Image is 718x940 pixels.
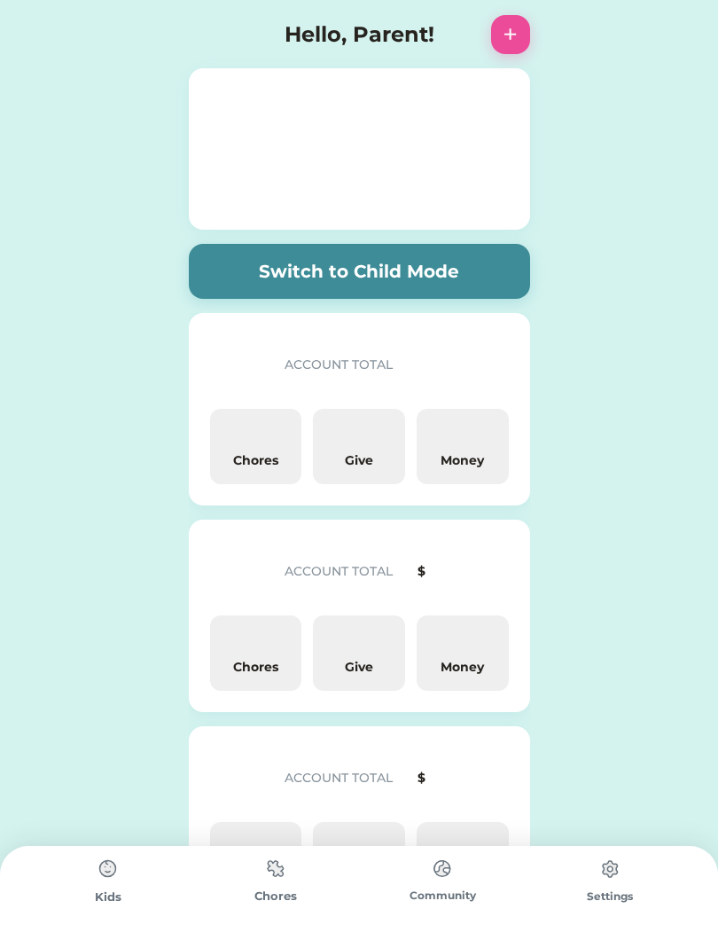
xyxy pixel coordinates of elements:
img: type%3Dchores%2C%20state%3Ddefault.svg [425,851,460,886]
h4: Hello, Parent! [285,19,434,51]
div: Give [320,451,398,470]
div: Chores [217,451,295,470]
img: yH5BAEAAAAALAAAAAABAAEAAAIBRAA7 [452,423,473,444]
div: $ [418,769,509,787]
div: Chores [192,888,360,905]
div: Money [424,451,502,470]
img: yH5BAEAAAAALAAAAAABAAEAAAIBRAA7 [245,630,266,651]
img: type%3Dchores%2C%20state%3Ddefault.svg [90,851,126,887]
div: Money [424,658,502,677]
button: + [491,15,530,54]
img: yH5BAEAAAAALAAAAAABAAEAAAIBRAA7 [245,423,266,444]
div: Give [320,658,398,677]
div: ACCOUNT TOTAL [285,769,411,787]
img: yH5BAEAAAAALAAAAAABAAEAAAIBRAA7 [348,423,370,444]
img: yH5BAEAAAAALAAAAAABAAEAAAIBRAA7 [348,630,370,651]
img: type%3Dchores%2C%20state%3Ddefault.svg [592,851,628,887]
div: ACCOUNT TOTAL [285,356,411,374]
img: yH5BAEAAAAALAAAAAABAAEAAAIBRAA7 [189,15,228,54]
img: yH5BAEAAAAALAAAAAABAAEAAAIBRAA7 [210,541,267,598]
img: yH5BAEAAAAALAAAAAABAAEAAAIBRAA7 [210,334,267,391]
button: Switch to Child Mode [189,244,530,299]
img: yH5BAEAAAAALAAAAAABAAEAAAIBRAA7 [348,836,370,858]
div: Community [359,888,527,904]
div: $ [418,562,509,581]
img: yH5BAEAAAAALAAAAAABAAEAAAIBRAA7 [452,836,473,858]
div: ACCOUNT TOTAL [285,562,411,581]
div: Kids [25,889,192,906]
div: Settings [527,889,694,905]
img: yH5BAEAAAAALAAAAAABAAEAAAIBRAA7 [235,74,483,224]
div: Chores [217,658,295,677]
img: yH5BAEAAAAALAAAAAABAAEAAAIBRAA7 [210,748,267,804]
img: type%3Dchores%2C%20state%3Ddefault.svg [258,851,293,886]
img: yH5BAEAAAAALAAAAAABAAEAAAIBRAA7 [452,630,473,651]
img: yH5BAEAAAAALAAAAAABAAEAAAIBRAA7 [245,836,266,858]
